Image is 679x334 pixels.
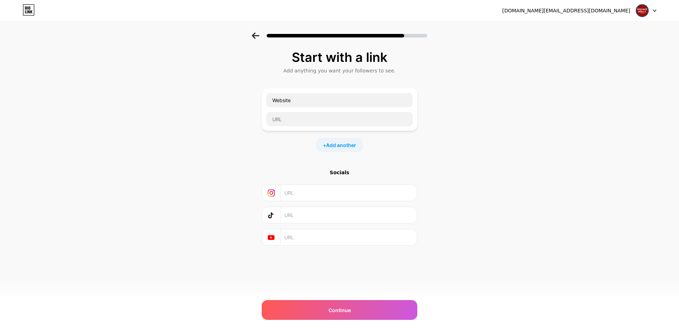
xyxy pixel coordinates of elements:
span: Add another [326,141,356,149]
div: + [316,138,363,152]
input: URL [284,207,413,223]
div: Add anything you want your followers to see. [265,67,414,74]
input: Link name [266,93,413,107]
img: rojgaarresultdotin [636,4,649,17]
input: URL [284,185,413,201]
div: [DOMAIN_NAME][EMAIL_ADDRESS][DOMAIN_NAME] [502,7,630,14]
div: Socials [262,169,417,176]
span: Continue [329,306,351,314]
input: URL [266,112,413,126]
div: Start with a link [265,50,414,64]
input: URL [284,229,413,245]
